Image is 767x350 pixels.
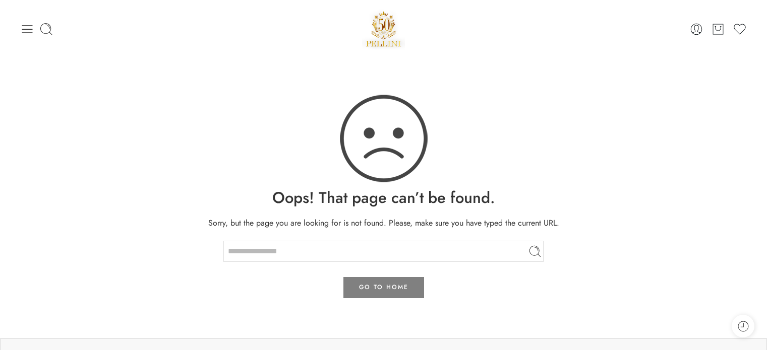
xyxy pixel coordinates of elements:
p: Sorry, but the page you are looking for is not found. Please, make sure you have typed the curren... [20,217,747,230]
h1: Oops! That page can’t be found. [20,187,747,208]
a: GO TO HOME [343,277,424,298]
img: Pellini [362,8,405,50]
img: 404 [338,93,429,184]
a: Pellini - [362,8,405,50]
a: Login / Register [689,22,703,36]
a: Wishlist [733,22,747,36]
a: Cart [711,22,725,36]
